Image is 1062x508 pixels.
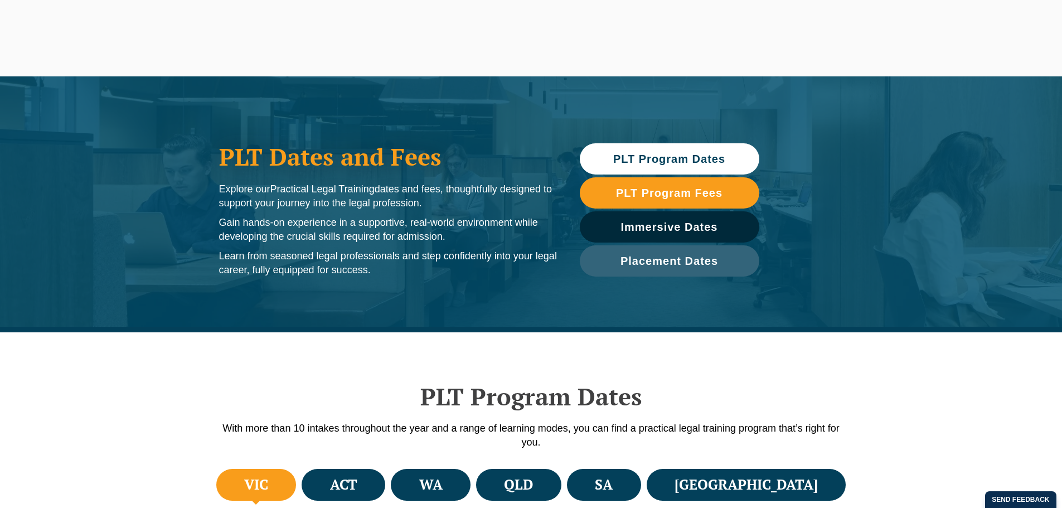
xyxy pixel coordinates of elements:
[219,182,557,210] p: Explore our dates and fees, thoughtfully designed to support your journey into the legal profession.
[504,476,533,494] h4: QLD
[244,476,268,494] h4: VIC
[580,143,759,175] a: PLT Program Dates
[580,245,759,277] a: Placement Dates
[620,255,718,267] span: Placement Dates
[219,216,557,244] p: Gain hands-on experience in a supportive, real-world environment while developing the crucial ski...
[595,476,613,494] h4: SA
[214,422,849,449] p: With more than 10 intakes throughout the year and a range of learning modes, you can find a pract...
[214,383,849,410] h2: PLT Program Dates
[580,211,759,243] a: Immersive Dates
[219,143,557,171] h1: PLT Dates and Fees
[616,187,722,199] span: PLT Program Fees
[580,177,759,209] a: PLT Program Fees
[270,183,375,195] span: Practical Legal Training
[675,476,818,494] h4: [GEOGRAPHIC_DATA]
[621,221,718,233] span: Immersive Dates
[330,476,357,494] h4: ACT
[613,153,725,165] span: PLT Program Dates
[219,249,557,277] p: Learn from seasoned legal professionals and step confidently into your legal career, fully equipp...
[419,476,443,494] h4: WA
